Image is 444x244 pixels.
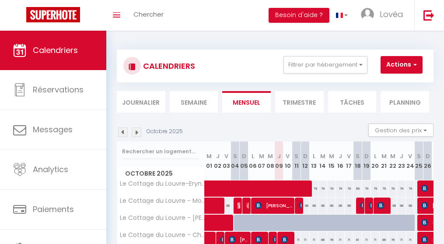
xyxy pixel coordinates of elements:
[117,91,165,113] li: Journalier
[268,152,273,160] abbr: M
[329,152,334,160] abbr: M
[388,198,397,214] div: 98
[248,141,257,180] th: 06
[206,152,212,160] abbr: M
[170,91,218,113] li: Semaine
[374,152,377,160] abbr: L
[417,152,421,160] abbr: S
[292,141,301,180] th: 11
[222,141,231,180] th: 03
[415,141,423,180] th: 25
[257,141,266,180] th: 07
[380,9,403,20] span: Lovéa
[122,144,199,159] input: Rechercher un logement...
[252,152,254,160] abbr: L
[381,56,423,74] button: Actions
[283,56,367,74] button: Filtrer par hébergement
[33,164,68,175] span: Analytics
[310,141,318,180] th: 13
[283,141,292,180] th: 10
[299,197,302,214] span: Dorothée Le corre
[336,198,345,214] div: 98
[313,152,315,160] abbr: L
[119,232,206,238] span: Le Cottage du Louvre - Chagall (T2)
[119,215,206,221] span: Le Cottage du Louvre - [PERSON_NAME] ([MEDICAL_DATA]) - Netflix 4K
[406,198,415,214] div: 98
[216,152,220,160] abbr: J
[303,152,308,160] abbr: D
[275,141,283,180] th: 09
[327,198,336,214] div: 98
[301,198,310,214] div: 98
[432,141,441,180] th: 27
[362,141,371,180] th: 19
[421,180,433,197] span: [PERSON_NAME]
[141,56,195,76] h3: CALENDRIERS
[356,152,360,160] abbr: S
[360,197,363,214] span: [PERSON_NAME]
[320,152,325,160] abbr: M
[231,141,240,180] th: 04
[339,152,342,160] abbr: J
[336,141,345,180] th: 16
[421,197,442,214] span: [PERSON_NAME]
[328,91,377,113] li: Tâches
[222,91,271,113] li: Mensuel
[133,10,164,19] span: Chercher
[390,152,395,160] abbr: M
[378,197,389,214] span: [PERSON_NAME]
[388,141,397,180] th: 22
[369,197,372,214] span: [PERSON_NAME] Moy
[400,152,403,160] abbr: J
[224,152,228,160] abbr: V
[238,197,241,214] span: [PERSON_NAME]
[33,204,74,215] span: Paiements
[368,124,434,137] button: Gestion des prix
[347,152,351,160] abbr: V
[33,124,73,135] span: Messages
[286,152,290,160] abbr: V
[33,45,78,56] span: Calendriers
[26,7,80,22] img: Super Booking
[310,198,318,214] div: 98
[426,152,430,160] abbr: D
[353,141,362,180] th: 18
[406,141,415,180] th: 24
[33,84,84,95] span: Réservations
[205,141,213,180] th: 01
[240,141,248,180] th: 05
[233,152,237,160] abbr: S
[345,141,353,180] th: 17
[421,214,433,231] span: Blanc-[PERSON_NAME]
[318,198,327,214] div: 98
[364,152,369,160] abbr: D
[277,152,281,160] abbr: J
[246,197,249,214] span: [PERSON_NAME]
[397,141,406,180] th: 23
[213,141,222,180] th: 02
[294,152,298,160] abbr: S
[119,198,206,204] span: Le Cottage du Louvre - Monet ([MEDICAL_DATA]) - 2ème étage
[119,180,206,187] span: Le Cottage du Louvre-Eryn-T2 avec terrasse
[371,141,380,180] th: 20
[381,152,387,160] abbr: M
[255,197,293,214] span: [PERSON_NAME]
[381,91,429,113] li: Planning
[397,198,406,214] div: 98
[423,10,434,21] img: logout
[259,152,264,160] abbr: M
[408,152,412,160] abbr: V
[117,167,204,180] span: Octobre 2025
[318,141,327,180] th: 14
[423,141,432,180] th: 26
[345,198,353,214] div: 98
[242,152,246,160] abbr: D
[301,141,310,180] th: 12
[380,141,388,180] th: 21
[327,141,336,180] th: 15
[275,91,324,113] li: Trimestre
[266,141,275,180] th: 08
[147,127,183,136] p: Octobre 2025
[269,8,329,23] button: Besoin d'aide ?
[361,8,374,21] img: ...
